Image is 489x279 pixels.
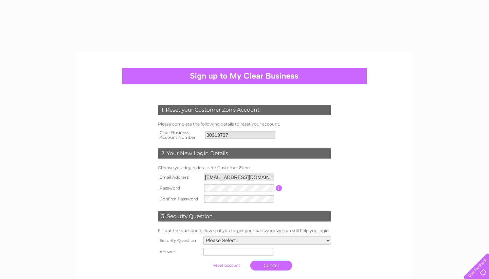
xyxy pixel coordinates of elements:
[156,183,202,194] th: Password
[158,211,331,221] div: 3. Security Question
[205,261,247,270] input: Submit
[156,128,204,142] th: Clear Business Account Number
[276,185,282,191] input: Information
[156,194,202,204] th: Confirm Password
[156,227,333,235] td: Fill out the question below so if you forget your password we can still help you login.
[158,148,331,159] div: 2. Your New Login Details
[156,235,202,246] th: Security Question
[156,246,202,257] th: Answer
[250,261,292,270] a: Cancel
[156,172,202,183] th: Email Address
[156,164,333,172] td: Choose your login details for Customer Zone.
[156,120,333,128] td: Please complete the following details to reset your account.
[158,105,331,115] div: 1. Reset your Customer Zone Account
